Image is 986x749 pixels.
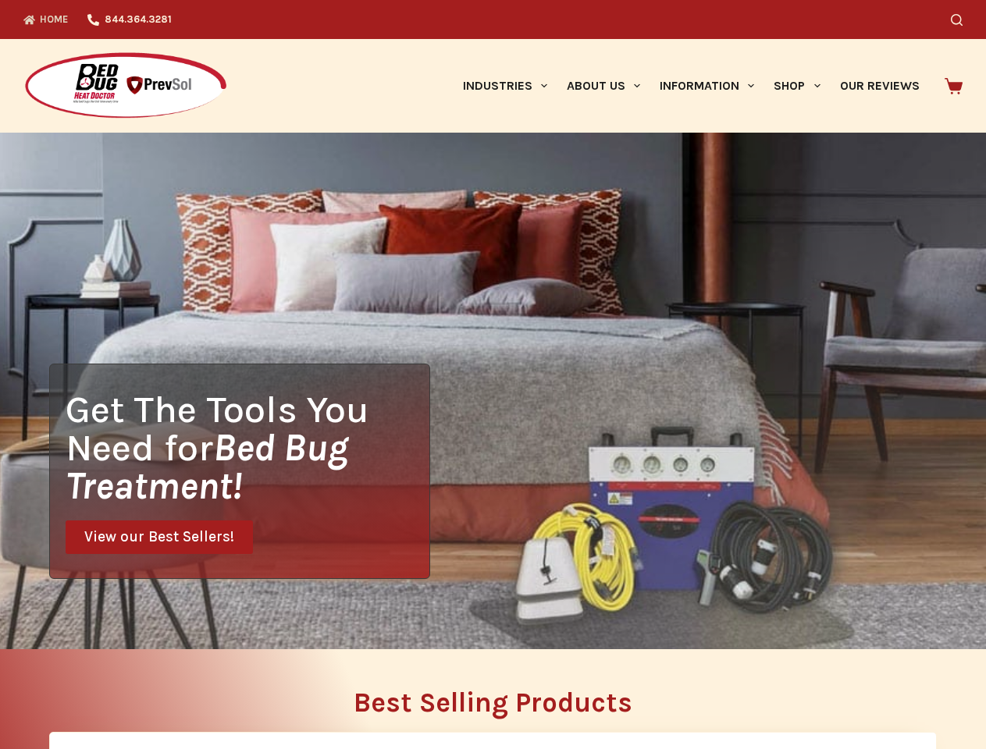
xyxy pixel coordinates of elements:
a: Information [650,39,764,133]
h1: Get The Tools You Need for [66,390,429,505]
a: Industries [453,39,557,133]
img: Prevsol/Bed Bug Heat Doctor [23,51,228,121]
a: Our Reviews [830,39,929,133]
nav: Primary [453,39,929,133]
a: Shop [764,39,830,133]
button: Search [951,14,963,26]
a: About Us [557,39,650,133]
a: View our Best Sellers! [66,520,253,554]
h2: Best Selling Products [49,689,937,716]
span: View our Best Sellers! [84,530,234,545]
i: Bed Bug Treatment! [66,425,348,508]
